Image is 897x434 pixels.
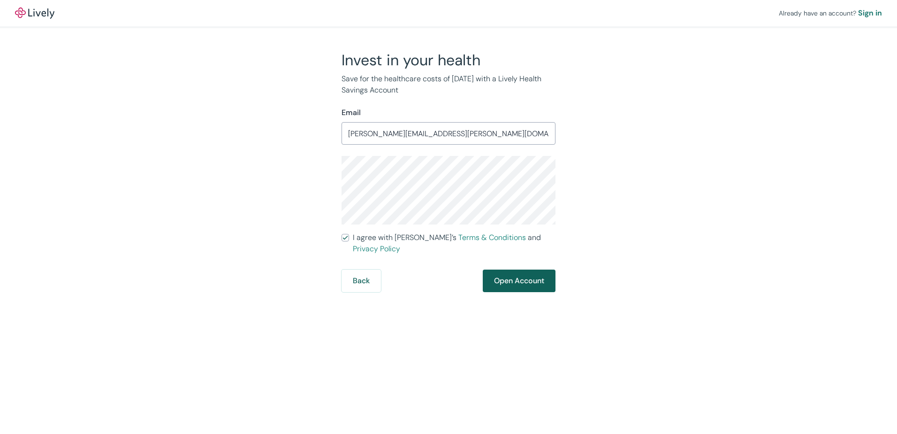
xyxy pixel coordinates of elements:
label: Email [342,107,361,118]
a: Terms & Conditions [458,232,526,242]
a: LivelyLively [15,8,54,19]
span: I agree with [PERSON_NAME]’s and [353,232,555,255]
a: Privacy Policy [353,244,400,254]
button: Back [342,270,381,292]
h2: Invest in your health [342,51,555,70]
a: Sign in [858,8,882,19]
img: Lively [15,8,54,19]
button: Open Account [483,270,555,292]
div: Already have an account? [779,8,882,19]
p: Save for the healthcare costs of [DATE] with a Lively Health Savings Account [342,73,555,96]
